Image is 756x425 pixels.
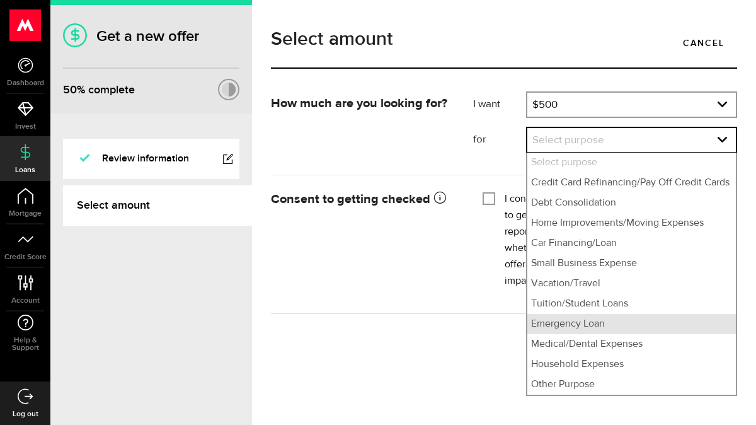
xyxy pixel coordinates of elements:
[527,375,736,395] li: Other Purpose
[527,233,736,253] li: Car Financing/Loan
[271,97,447,110] strong: How much are you looking for?
[527,173,736,193] li: Credit Card Refinancing/Pay Off Credit Cards
[670,30,737,56] a: Cancel
[527,274,736,294] li: Vacation/Travel
[63,139,239,179] a: Review information
[271,193,446,206] strong: Consent to getting checked
[63,83,77,96] span: 50
[527,93,736,117] a: expand select
[10,5,48,43] button: Open LiveChat chat widget
[527,193,736,213] li: Debt Consolidation
[527,334,736,354] li: Medical/Dental Expenses
[483,191,495,204] input: I consent to Mogo using my personal information to get a credit score or report from a credit rep...
[527,314,736,334] li: Emergency Loan
[527,153,736,173] li: Select purpose
[527,128,736,152] a: expand select
[63,79,135,102] div: % complete
[271,30,737,49] h1: Select amount
[527,213,736,233] li: Home Improvements/Moving Expenses
[473,97,526,112] label: I want
[527,294,736,314] li: Tuition/Student Loans
[63,27,239,45] h1: Get a new offer
[527,354,736,375] li: Household Expenses
[473,132,526,148] label: for
[63,185,252,226] a: Select amount
[505,191,728,289] label: I consent to Mogo using my personal information to get a credit score or report from a credit rep...
[527,253,736,274] li: Small Business Expense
